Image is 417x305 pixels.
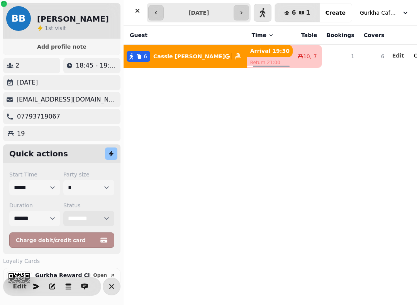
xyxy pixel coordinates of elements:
span: Add profile note [12,44,111,49]
p: 07793719067 [17,112,60,121]
button: Edit [392,52,404,59]
p: 2 [15,61,19,70]
span: Loyalty Cards [3,257,40,265]
span: 1 [306,10,310,16]
td: 6 [359,45,389,68]
h2: [PERSON_NAME] [37,14,109,24]
p: Arrival 19:30 [247,45,293,57]
label: Party size [63,171,114,178]
th: Bookings [322,26,359,45]
label: Duration [9,202,60,209]
span: 10, 7 [303,53,317,60]
p: 18:45 - 19:45 [76,61,117,70]
button: Create [319,3,352,22]
button: Time [252,31,274,39]
label: Status [63,202,114,209]
span: Charge debit/credit card [16,237,98,243]
button: Gurkha Cafe & Restauarant [355,6,414,20]
button: Charge debit/credit card [9,232,114,248]
button: Edit [12,279,27,294]
p: [DATE] [17,78,38,87]
span: 1 [45,25,48,31]
p: visit [45,24,66,32]
label: Start Time [9,171,60,178]
span: Create [325,10,346,15]
th: Guest [124,26,247,45]
td: 1 [322,45,359,68]
p: [EMAIL_ADDRESS][DOMAIN_NAME] [17,95,117,104]
p: Return 21:00 [247,57,293,68]
th: Covers [359,26,389,45]
span: st [48,25,55,31]
span: Edit [392,53,404,58]
span: BB [12,14,26,23]
button: Open [90,271,119,279]
p: Gurkha Reward Club [35,271,90,279]
span: 6 [144,53,147,60]
p: Cassie [PERSON_NAME] [153,53,225,60]
p: 19 [17,129,25,138]
th: Table [293,26,322,45]
button: Add profile note [6,42,117,52]
span: Open [93,273,107,278]
span: Time [252,31,266,39]
button: 61 [275,3,319,22]
button: 6Cassie [PERSON_NAME] [124,47,247,66]
h2: Quick actions [9,148,68,159]
span: Gurkha Cafe & Restauarant [360,9,398,17]
span: 6 [292,10,296,16]
span: Edit [15,283,24,290]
